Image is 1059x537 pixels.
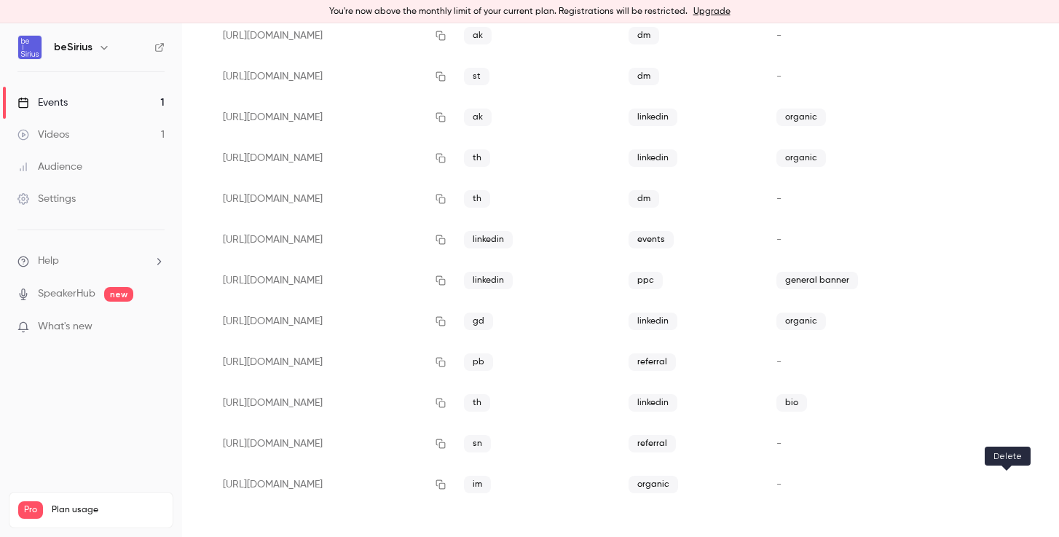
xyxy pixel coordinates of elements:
[211,219,452,260] div: [URL][DOMAIN_NAME]
[211,383,452,423] div: [URL][DOMAIN_NAME]
[629,190,659,208] span: dm
[629,27,659,44] span: dm
[776,394,807,412] span: bio
[464,149,490,167] span: th
[464,394,490,412] span: th
[104,287,133,302] span: new
[18,36,42,59] img: beSirius
[54,40,92,55] h6: beSirius
[464,313,493,330] span: gd
[629,149,677,167] span: linkedin
[211,423,452,464] div: [URL][DOMAIN_NAME]
[211,464,452,505] div: [URL][DOMAIN_NAME]
[629,231,674,248] span: events
[776,71,782,82] span: -
[776,149,826,167] span: organic
[464,272,513,289] span: linkedin
[776,194,782,204] span: -
[464,476,491,493] span: im
[38,319,92,334] span: What's new
[629,68,659,85] span: dm
[629,353,676,371] span: referral
[17,254,165,269] li: help-dropdown-opener
[629,313,677,330] span: linkedin
[776,109,826,126] span: organic
[17,192,76,206] div: Settings
[464,231,513,248] span: linkedin
[464,27,492,44] span: ak
[211,260,452,301] div: [URL][DOMAIN_NAME]
[211,138,452,179] div: [URL][DOMAIN_NAME]
[776,272,858,289] span: general banner
[629,109,677,126] span: linkedin
[211,56,452,97] div: [URL][DOMAIN_NAME]
[17,95,68,110] div: Events
[776,357,782,367] span: -
[629,476,678,493] span: organic
[211,97,452,138] div: [URL][DOMAIN_NAME]
[17,128,69,142] div: Videos
[629,394,677,412] span: linkedin
[38,254,59,269] span: Help
[17,160,82,174] div: Audience
[211,179,452,219] div: [URL][DOMAIN_NAME]
[464,109,492,126] span: ak
[776,31,782,41] span: -
[776,439,782,449] span: -
[464,190,490,208] span: th
[211,342,452,383] div: [URL][DOMAIN_NAME]
[629,435,676,452] span: referral
[18,501,43,519] span: Pro
[776,479,782,490] span: -
[776,313,826,330] span: organic
[629,272,663,289] span: ppc
[147,321,165,334] iframe: Noticeable Trigger
[464,68,489,85] span: st
[52,504,164,516] span: Plan usage
[464,435,491,452] span: sn
[776,235,782,245] span: -
[211,15,452,56] div: [URL][DOMAIN_NAME]
[211,301,452,342] div: [URL][DOMAIN_NAME]
[38,286,95,302] a: SpeakerHub
[693,6,731,17] a: Upgrade
[464,353,493,371] span: pb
